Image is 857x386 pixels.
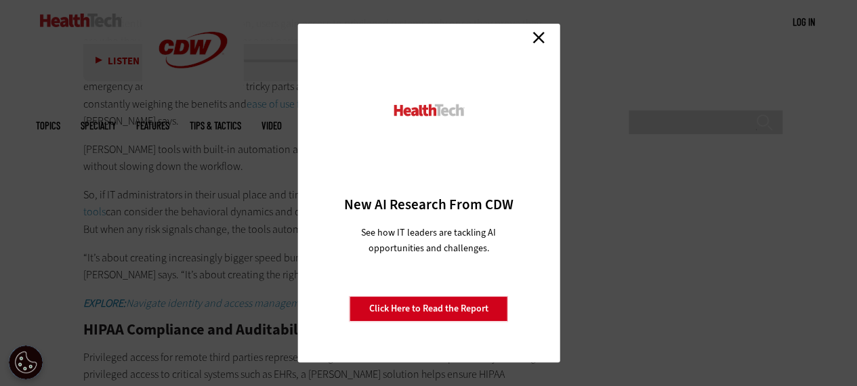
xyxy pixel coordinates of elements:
h3: New AI Research From CDW [321,195,536,214]
img: HealthTech_0.png [392,103,465,117]
p: See how IT leaders are tackling AI opportunities and challenges. [345,225,512,256]
a: Click Here to Read the Report [350,296,508,322]
button: Open Preferences [9,345,43,379]
a: Close [528,27,549,47]
div: Cookie Settings [9,345,43,379]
